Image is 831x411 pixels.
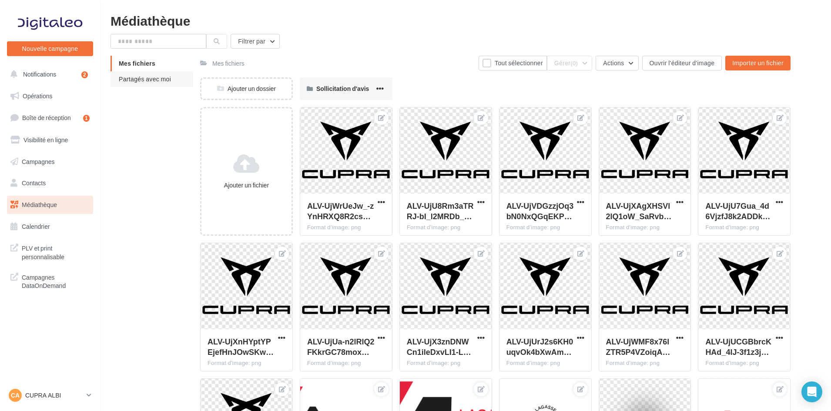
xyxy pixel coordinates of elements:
[479,56,547,70] button: Tout sélectionner
[22,271,90,290] span: Campagnes DataOnDemand
[307,201,374,221] span: ALV-UjWrUeJw_-zYnHRXQ8R2csTrTxmUb2WpC2n6KLIWRJhM2sYEQamM
[22,114,71,121] span: Boîte de réception
[5,217,95,236] a: Calendrier
[506,224,584,231] div: Format d'image: png
[603,59,624,67] span: Actions
[801,381,822,402] div: Open Intercom Messenger
[506,359,584,367] div: Format d'image: png
[111,14,821,27] div: Médiathèque
[5,108,95,127] a: Boîte de réception1
[22,223,50,230] span: Calendrier
[705,359,783,367] div: Format d'image: png
[208,337,274,357] span: ALV-UjXnHYptYPEjefHnJOwSKwzzQoq1PQYD-DlVz4WqwLCvB6wm9Dw9
[5,268,95,294] a: Campagnes DataOnDemand
[705,337,771,357] span: ALV-UjUCGBbrcKHAd_4lJ-3f1z3jLlqwv-4inroMVge6p2Q-zLjsiIOW
[307,337,375,357] span: ALV-UjUa-n2lRlQ2FKkrGC78moxBTA9ymXrk1PVHaIzQiFGfiAAdv_J0
[407,201,474,221] span: ALV-UjU8Rm3aTRRJ-bI_l2MRDb_CbTxesSDhcXRRKv5ymv9JM1jgAofx
[22,242,90,261] span: PLV et print personnalisable
[606,224,684,231] div: Format d'image: png
[506,337,573,357] span: ALV-UjUrJ2s6KH0uqvOk4bXwAmgxXsa8tmGAf4QlhLxjEvHFvcFzHZtB
[23,70,56,78] span: Notifications
[22,201,57,208] span: Médiathèque
[205,181,288,190] div: Ajouter un fichier
[596,56,638,70] button: Actions
[705,224,783,231] div: Format d'image: png
[407,224,485,231] div: Format d'image: png
[7,387,93,404] a: CA CUPRA ALBI
[5,131,95,149] a: Visibilité en ligne
[407,359,485,367] div: Format d'image: png
[5,196,95,214] a: Médiathèque
[307,224,385,231] div: Format d'image: png
[642,56,722,70] button: Ouvrir l'éditeur d'image
[506,201,574,221] span: ALV-UjVDGzzjOq3bN0NxQGqEKPC9qJS0uUjPMApplfbL4k30vVeCOeqV
[606,337,670,357] span: ALV-UjWMF8x76lZTR5P4VZoiqAxKTXyZN0c0iHCc0F8Nswf9V9Qjl-79
[22,157,55,165] span: Campagnes
[5,65,91,84] button: Notifications 2
[725,56,791,70] button: Importer un fichier
[316,85,369,92] span: Sollicitation d'avis
[201,84,292,93] div: Ajouter un dossier
[606,201,672,221] span: ALV-UjXAgXHSVl2IQ1oW_SaRvbHNNkd-hxGmtj4vj3sWfX4jOFjqsOeo
[705,201,770,221] span: ALV-UjU7Gua_4d6VjzfJ8k2ADDkL6jCTz1noWxpGafDbfZ3YbtDV7f3J
[407,337,471,357] span: ALV-UjX3znDNWCn1ileDxvLI1-LJtkoKzKoFHgFdtciPBSZ2RdiowgQj
[119,60,155,67] span: Mes fichiers
[547,56,592,70] button: Gérer(0)
[5,153,95,171] a: Campagnes
[606,359,684,367] div: Format d'image: png
[23,92,52,100] span: Opérations
[83,115,90,122] div: 1
[212,59,245,68] div: Mes fichiers
[7,41,93,56] button: Nouvelle campagne
[119,75,171,83] span: Partagés avec moi
[22,179,46,187] span: Contacts
[570,60,578,67] span: (0)
[5,174,95,192] a: Contacts
[231,34,280,49] button: Filtrer par
[5,239,95,264] a: PLV et print personnalisable
[208,359,285,367] div: Format d'image: png
[11,391,20,400] span: CA
[81,71,88,78] div: 2
[732,59,784,67] span: Importer un fichier
[25,391,83,400] p: CUPRA ALBI
[307,359,385,367] div: Format d'image: png
[5,87,95,105] a: Opérations
[23,136,68,144] span: Visibilité en ligne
